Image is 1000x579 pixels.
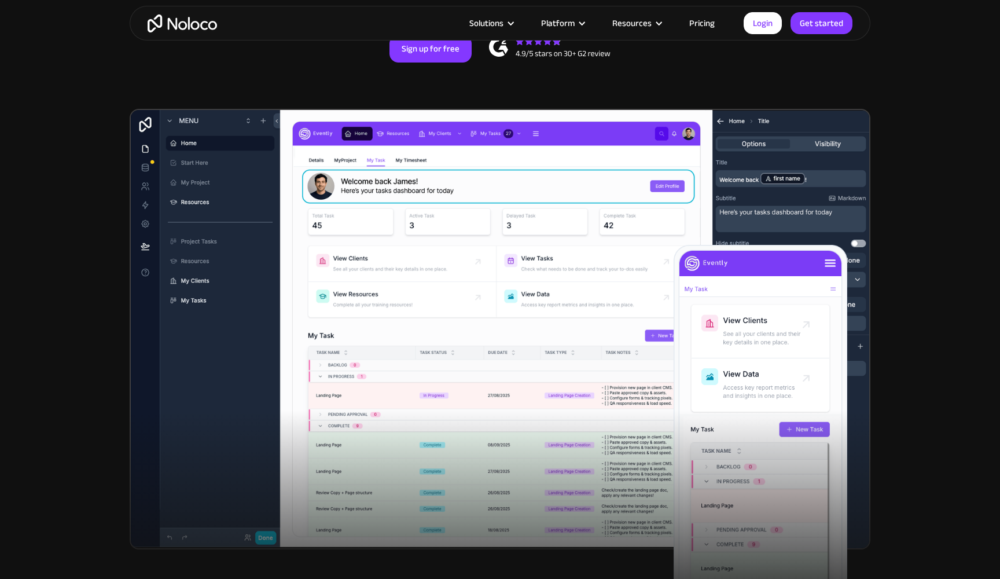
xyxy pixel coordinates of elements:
[389,35,472,63] a: Sign up for free
[675,16,729,31] a: Pricing
[455,16,527,31] div: Solutions
[527,16,598,31] div: Platform
[541,16,575,31] div: Platform
[744,12,782,34] a: Login
[791,12,852,34] a: Get started
[148,14,217,32] a: home
[598,16,675,31] div: Resources
[469,16,503,31] div: Solutions
[612,16,652,31] div: Resources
